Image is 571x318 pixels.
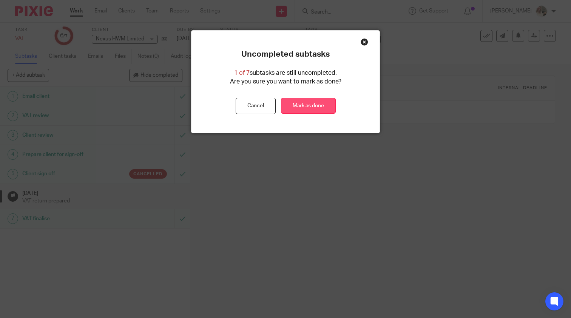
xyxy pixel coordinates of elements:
a: Mark as done [281,98,336,114]
div: Close this dialog window [361,38,368,46]
p: Uncompleted subtasks [241,49,330,59]
span: 1 of 7 [234,70,250,76]
p: subtasks are still uncompleted. [234,69,337,77]
button: Cancel [236,98,276,114]
p: Are you sure you want to mark as done? [230,77,341,86]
